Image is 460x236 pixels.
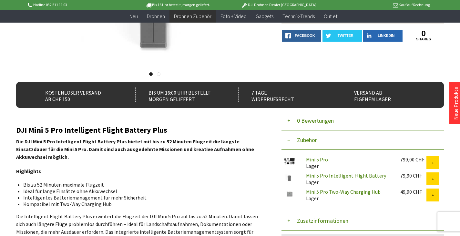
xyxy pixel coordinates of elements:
[216,10,251,23] a: Foto + Video
[228,1,329,9] p: DJI Drohnen Dealer [GEOGRAPHIC_DATA]
[32,87,123,103] div: Kostenloser Versand ab CHF 150
[400,156,426,163] div: 799,00 CHF
[281,111,444,130] button: 0 Bewertungen
[27,1,128,9] p: Hotline 032 511 11 03
[306,156,328,163] a: Mini 5 Pro
[125,10,142,23] a: Neu
[129,13,138,19] span: Neu
[400,172,426,179] div: 79,90 CHF
[306,172,386,179] a: Mini 5 Pro Intelligent Flight Battery
[404,37,443,41] a: shares
[281,130,444,150] button: Zubehör
[16,168,41,174] strong: Highlights
[23,201,259,207] li: Kompatibel mit Two-Way Charging Hub
[169,10,216,23] a: Drohnen Zubehör
[281,189,298,199] img: Mini 5 Pro Two-Way Charging Hub
[400,189,426,195] div: 49,90 CHF
[404,30,443,37] a: 0
[16,138,254,160] strong: Die DJI Mini 5 Pro Intelligent Flight Battery Plus bietet mit bis zu 52 Minuten Flugzeit die läng...
[220,13,247,19] span: Foto + Video
[256,13,273,19] span: Gadgets
[23,194,259,201] li: Intelligentes Batteriemanagement für mehr Sicherheit
[306,189,381,195] a: Mini 5 Pro Two-Way Charging Hub
[324,13,337,19] span: Outlet
[282,13,315,19] span: Technik-Trends
[128,1,228,9] p: Bis 16 Uhr bestellt, morgen geliefert.
[142,10,169,23] a: Drohnen
[147,13,165,19] span: Drohnen
[281,156,298,167] img: Mini 5 Pro
[453,87,459,120] a: Neue Produkte
[281,172,298,183] img: Mini 5 Pro Intelligent Flight Battery
[295,34,315,37] span: facebook
[301,172,395,185] div: Lager
[281,211,444,231] button: Zusatzinformationen
[319,10,342,23] a: Outlet
[23,188,259,194] li: Ideal für lange Einsätze ohne Akkuwechsel
[341,87,432,103] div: Versand ab eigenem Lager
[16,126,264,134] h2: DJI Mini 5 Pro Intelligent Flight Battery Plus
[322,30,362,42] a: twitter
[301,156,395,169] div: Lager
[282,30,322,42] a: facebook
[238,87,329,103] div: 7 Tage Widerrufsrecht
[301,189,395,201] div: Lager
[378,34,394,37] span: LinkedIn
[174,13,211,19] span: Drohnen Zubehör
[135,87,226,103] div: Bis um 16:00 Uhr bestellt Morgen geliefert
[23,181,259,188] li: Bis zu 52 Minuten maximale Flugzeit
[251,10,278,23] a: Gadgets
[329,1,430,9] p: Kauf auf Rechnung
[338,34,353,37] span: twitter
[363,30,403,42] a: LinkedIn
[278,10,319,23] a: Technik-Trends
